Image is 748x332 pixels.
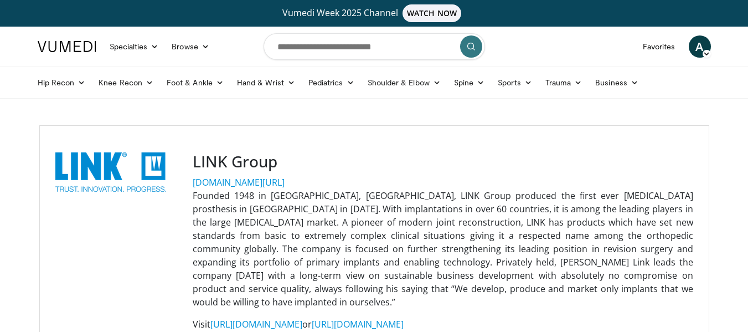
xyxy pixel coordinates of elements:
[38,41,96,52] img: VuMedi Logo
[230,71,302,94] a: Hand & Wrist
[689,35,711,58] a: A
[193,176,285,188] a: [DOMAIN_NAME][URL]
[193,318,693,331] p: Visit or
[539,71,589,94] a: Trauma
[193,152,693,171] h3: LINK Group
[103,35,166,58] a: Specialties
[312,318,404,330] a: [URL][DOMAIN_NAME]
[589,71,645,94] a: Business
[491,71,539,94] a: Sports
[264,33,485,60] input: Search topics, interventions
[302,71,361,94] a: Pediatrics
[447,71,491,94] a: Spine
[361,71,447,94] a: Shoulder & Elbow
[210,318,302,330] a: [URL][DOMAIN_NAME]
[193,189,693,309] p: Founded 1948 in [GEOGRAPHIC_DATA], [GEOGRAPHIC_DATA], LINK Group produced the first ever [MEDICAL...
[403,4,461,22] span: WATCH NOW
[160,71,230,94] a: Foot & Ankle
[92,71,160,94] a: Knee Recon
[31,71,92,94] a: Hip Recon
[636,35,682,58] a: Favorites
[39,4,709,22] a: Vumedi Week 2025 ChannelWATCH NOW
[165,35,216,58] a: Browse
